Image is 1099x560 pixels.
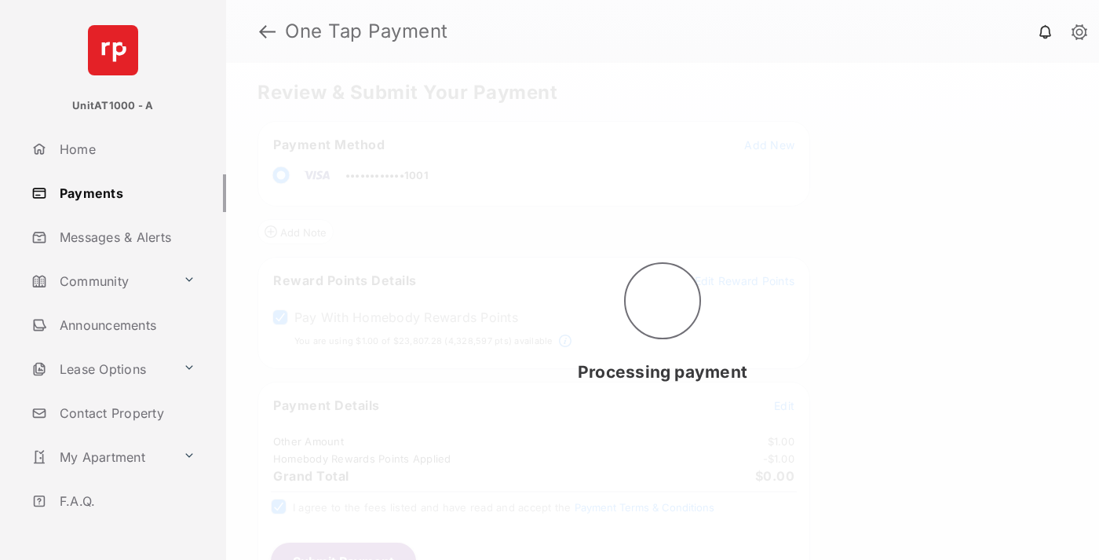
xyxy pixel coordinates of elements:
a: Contact Property [25,394,226,432]
img: svg+xml;base64,PHN2ZyB4bWxucz0iaHR0cDovL3d3dy53My5vcmcvMjAwMC9zdmciIHdpZHRoPSI2NCIgaGVpZ2h0PSI2NC... [88,25,138,75]
p: UnitAT1000 - A [72,98,153,114]
a: Announcements [25,306,226,344]
a: Community [25,262,177,300]
a: Payments [25,174,226,212]
span: Processing payment [578,362,747,382]
a: Messages & Alerts [25,218,226,256]
a: Home [25,130,226,168]
a: Lease Options [25,350,177,388]
a: F.A.Q. [25,482,226,520]
strong: One Tap Payment [285,22,448,41]
a: My Apartment [25,438,177,476]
